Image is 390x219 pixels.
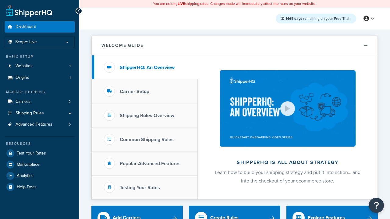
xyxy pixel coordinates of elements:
[69,64,71,69] span: 1
[5,72,75,83] li: Origins
[178,1,185,6] b: LIVE
[5,119,75,130] li: Advanced Features
[17,185,37,190] span: Help Docs
[5,108,75,119] a: Shipping Rules
[69,99,71,104] span: 2
[5,119,75,130] a: Advanced Features0
[5,170,75,181] a: Analytics
[16,64,33,69] span: Websites
[16,111,44,116] span: Shipping Rules
[5,72,75,83] a: Origins1
[16,99,30,104] span: Carriers
[120,185,160,190] h3: Testing Your Rates
[16,24,36,30] span: Dashboard
[120,161,181,166] h3: Popular Advanced Features
[285,16,302,21] strong: 1465 days
[5,96,75,107] a: Carriers2
[16,75,29,80] span: Origins
[214,160,361,165] h2: ShipperHQ is all about strategy
[5,96,75,107] li: Carriers
[15,40,37,45] span: Scope: Live
[215,169,360,184] span: Learn how to build your shipping strategy and put it into action… and into the checkout of your e...
[69,75,71,80] span: 1
[17,173,34,179] span: Analytics
[5,61,75,72] a: Websites1
[120,137,174,142] h3: Common Shipping Rules
[220,70,356,147] img: ShipperHQ is all about strategy
[5,61,75,72] li: Websites
[16,122,52,127] span: Advanced Features
[5,159,75,170] a: Marketplace
[17,162,40,167] span: Marketplace
[120,113,174,118] h3: Shipping Rules Overview
[5,182,75,193] a: Help Docs
[5,89,75,95] div: Manage Shipping
[120,89,149,94] h3: Carrier Setup
[17,151,46,156] span: Test Your Rates
[369,198,384,213] button: Open Resource Center
[5,148,75,159] a: Test Your Rates
[5,54,75,59] div: Basic Setup
[69,122,71,127] span: 0
[120,65,175,70] h3: ShipperHQ: An Overview
[92,36,378,55] button: Welcome Guide
[285,16,349,21] span: remaining on your Free Trial
[101,43,144,48] h2: Welcome Guide
[5,141,75,146] div: Resources
[5,21,75,33] a: Dashboard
